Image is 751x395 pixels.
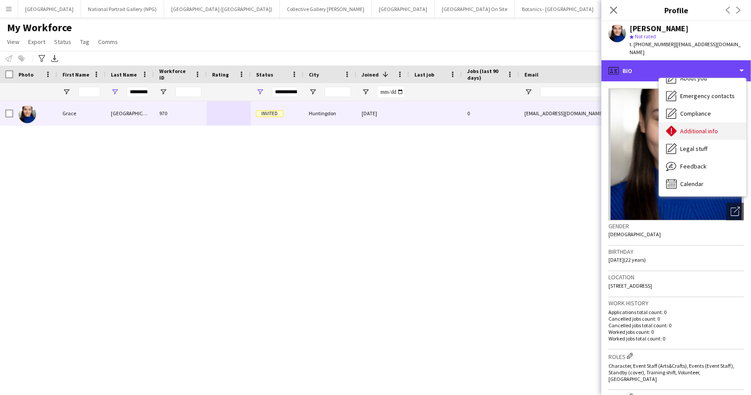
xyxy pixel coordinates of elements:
[726,203,744,220] div: Open photos pop-in
[601,4,751,16] h3: Profile
[659,157,746,175] div: Feedback
[256,71,273,78] span: Status
[362,88,370,96] button: Open Filter Menu
[680,145,707,153] span: Legal stuff
[635,33,656,40] span: Not rated
[515,0,601,18] button: Botanics - [GEOGRAPHIC_DATA]
[309,88,317,96] button: Open Filter Menu
[659,69,746,87] div: About you
[18,106,36,123] img: Grace Fairhurst
[659,175,746,193] div: Calendar
[630,41,741,55] span: | [EMAIL_ADDRESS][DOMAIN_NAME]
[62,71,89,78] span: First Name
[159,88,167,96] button: Open Filter Menu
[608,315,744,322] p: Cancelled jobs count: 0
[659,105,746,122] div: Compliance
[467,68,503,81] span: Jobs (last 90 days)
[608,231,661,238] span: [DEMOGRAPHIC_DATA]
[49,53,60,64] app-action-btn: Export XLSX
[54,38,71,46] span: Status
[18,0,81,18] button: [GEOGRAPHIC_DATA]
[98,38,118,46] span: Comms
[256,88,264,96] button: Open Filter Menu
[462,101,519,125] div: 0
[175,87,201,97] input: Workforce ID Filter Input
[540,87,690,97] input: Email Filter Input
[51,36,75,48] a: Status
[608,248,744,256] h3: Birthday
[601,60,751,81] div: Bio
[95,36,121,48] a: Comms
[608,335,744,342] p: Worked jobs total count: 0
[356,101,409,125] div: [DATE]
[601,0,677,18] button: [GEOGRAPHIC_DATA] (HES)
[7,21,72,34] span: My Workforce
[608,351,744,361] h3: Roles
[25,36,49,48] a: Export
[111,71,137,78] span: Last Name
[377,87,404,97] input: Joined Filter Input
[608,299,744,307] h3: Work history
[680,127,718,135] span: Additional info
[519,101,695,125] div: [EMAIL_ADDRESS][DOMAIN_NAME]
[57,101,106,125] div: Grace
[608,273,744,281] h3: Location
[80,38,89,46] span: Tag
[608,329,744,335] p: Worked jobs count: 0
[608,282,652,289] span: [STREET_ADDRESS]
[7,38,19,46] span: View
[154,101,207,125] div: 970
[608,309,744,315] p: Applications total count: 0
[608,256,646,263] span: [DATE] (22 years)
[81,0,164,18] button: National Portrait Gallery (NPG)
[680,74,707,82] span: About you
[28,38,45,46] span: Export
[159,68,191,81] span: Workforce ID
[630,41,675,48] span: t. [PHONE_NUMBER]
[414,71,434,78] span: Last job
[106,101,154,125] div: [GEOGRAPHIC_DATA]
[680,110,711,117] span: Compliance
[435,0,515,18] button: [GEOGRAPHIC_DATA] On Site
[680,162,707,170] span: Feedback
[127,87,149,97] input: Last Name Filter Input
[524,88,532,96] button: Open Filter Menu
[280,0,372,18] button: Collective Gallery [PERSON_NAME]
[680,180,703,188] span: Calendar
[78,87,100,97] input: First Name Filter Input
[659,87,746,105] div: Emergency contacts
[608,322,744,329] p: Cancelled jobs total count: 0
[659,140,746,157] div: Legal stuff
[608,88,744,220] img: Crew avatar or photo
[608,222,744,230] h3: Gender
[372,0,435,18] button: [GEOGRAPHIC_DATA]
[362,71,379,78] span: Joined
[309,71,319,78] span: City
[608,362,734,382] span: Character, Event Staff (Arts&Crafts), Events (Event Staff), Standby (cover), Training shift, Volu...
[212,71,229,78] span: Rating
[256,110,283,117] span: Invited
[325,87,351,97] input: City Filter Input
[62,88,70,96] button: Open Filter Menu
[659,122,746,140] div: Additional info
[111,88,119,96] button: Open Filter Menu
[524,71,539,78] span: Email
[304,101,356,125] div: Huntingdon
[18,71,33,78] span: Photo
[77,36,93,48] a: Tag
[630,25,689,33] div: [PERSON_NAME]
[680,92,735,100] span: Emergency contacts
[37,53,47,64] app-action-btn: Advanced filters
[164,0,280,18] button: [GEOGRAPHIC_DATA] ([GEOGRAPHIC_DATA])
[4,36,23,48] a: View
